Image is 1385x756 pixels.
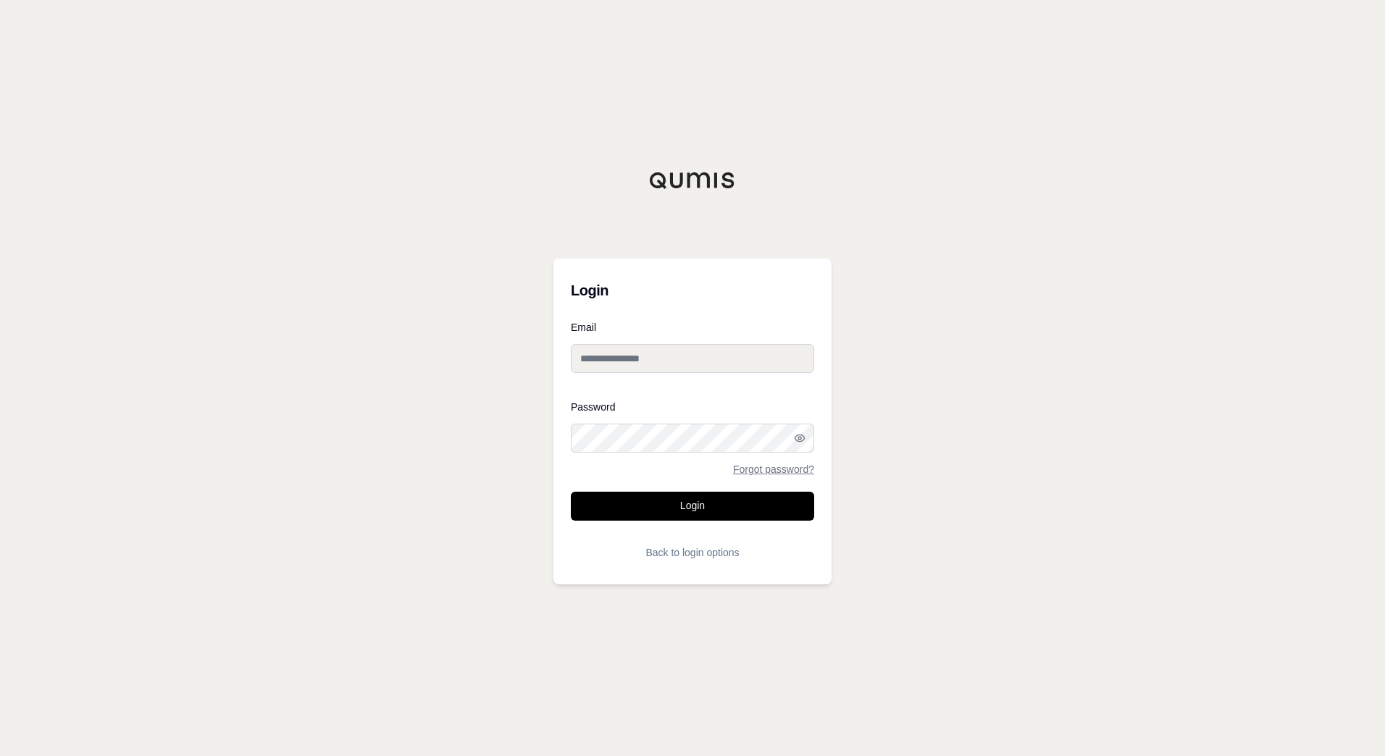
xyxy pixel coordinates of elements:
[571,538,814,567] button: Back to login options
[571,276,814,305] h3: Login
[649,172,736,189] img: Qumis
[571,492,814,521] button: Login
[733,464,814,474] a: Forgot password?
[571,322,814,332] label: Email
[571,402,814,412] label: Password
